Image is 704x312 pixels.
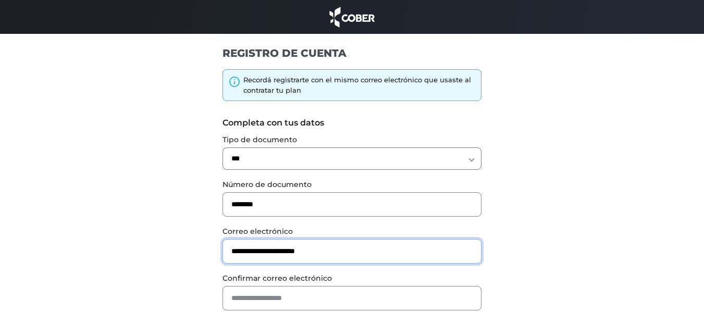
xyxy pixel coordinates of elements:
[223,179,481,190] label: Número de documento
[223,117,481,129] label: Completa con tus datos
[223,134,481,145] label: Tipo de documento
[223,226,481,237] label: Correo electrónico
[327,5,378,29] img: cober_marca.png
[223,273,481,284] label: Confirmar correo electrónico
[223,46,481,60] h1: REGISTRO DE CUENTA
[243,75,476,95] div: Recordá registrarte con el mismo correo electrónico que usaste al contratar tu plan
